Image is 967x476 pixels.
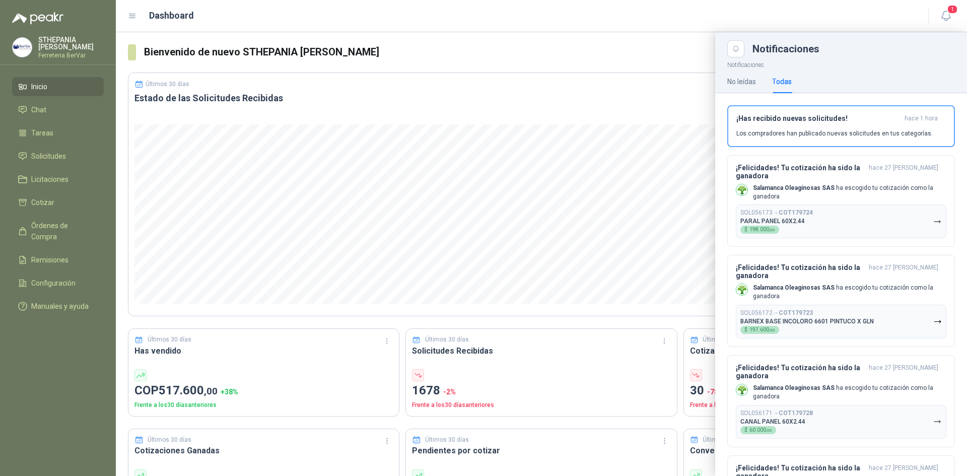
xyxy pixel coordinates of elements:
div: $ [740,226,779,234]
a: Órdenes de Compra [12,216,104,246]
b: Salamanca Oleaginosas SAS [753,184,835,191]
span: hace 27 [PERSON_NAME] [869,364,938,380]
span: Inicio [31,81,47,92]
p: Notificaciones [715,57,967,70]
a: Chat [12,100,104,119]
p: CANAL PANEL 60X2.44 [740,418,805,425]
p: BARNEX BASE INCOLORO 6601 PINTUCO X GLN [740,318,874,325]
a: Configuración [12,274,104,293]
span: Licitaciones [31,174,68,185]
a: Cotizar [12,193,104,212]
img: Company Logo [13,38,32,57]
span: Remisiones [31,254,68,265]
div: $ [740,326,779,334]
p: ha escogido tu cotización como la ganadora [753,384,946,401]
h3: ¡Felicidades! Tu cotización ha sido la ganadora [736,364,865,380]
b: COT179723 [779,309,813,316]
h3: ¡Has recibido nuevas solicitudes! [736,114,901,123]
button: SOL056171→COT179728CANAL PANEL 60X2.44$60.000,00 [736,405,946,439]
p: SOL056173 → [740,209,813,217]
span: 198.000 [749,227,775,232]
p: ha escogido tu cotización como la ganadora [753,184,946,201]
button: ¡Felicidades! Tu cotización ha sido la ganadorahace 27 [PERSON_NAME] Company LogoSalamanca Oleagi... [727,355,955,447]
button: ¡Felicidades! Tu cotización ha sido la ganadorahace 27 [PERSON_NAME] Company LogoSalamanca Oleagi... [727,255,955,347]
b: Salamanca Oleaginosas SAS [753,284,835,291]
div: Notificaciones [752,44,955,54]
span: 60.000 [749,428,772,433]
span: ,00 [766,428,772,433]
span: Tareas [31,127,53,139]
span: hace 27 [PERSON_NAME] [869,164,938,180]
span: 1 [947,5,958,14]
p: Ferreteria BerVar [38,52,104,58]
a: Manuales y ayuda [12,297,104,316]
button: SOL056172→COT179723BARNEX BASE INCOLORO 6601 PINTUCO X GLN$197.600,00 [736,305,946,338]
button: SOL056173→COT179724PARAL PANEL 60X2.44$198.000,00 [736,205,946,238]
a: Remisiones [12,250,104,269]
a: Solicitudes [12,147,104,166]
b: COT179724 [779,209,813,216]
img: Company Logo [736,284,747,295]
p: STHEPANIA [PERSON_NAME] [38,36,104,50]
a: Inicio [12,77,104,96]
div: No leídas [727,76,756,87]
h1: Dashboard [149,9,194,23]
span: Chat [31,104,46,115]
button: 1 [937,7,955,25]
span: Manuales y ayuda [31,301,89,312]
p: SOL056172 → [740,309,813,317]
button: Close [727,40,744,57]
a: Licitaciones [12,170,104,189]
button: ¡Has recibido nuevas solicitudes!hace 1 hora Los compradores han publicado nuevas solicitudes en ... [727,105,955,147]
b: Salamanca Oleaginosas SAS [753,384,835,391]
span: hace 27 [PERSON_NAME] [869,263,938,280]
span: ,00 [769,328,775,332]
span: hace 1 hora [905,114,938,123]
img: Company Logo [736,384,747,395]
p: ha escogido tu cotización como la ganadora [753,284,946,301]
b: COT179728 [779,410,813,417]
p: Los compradores han publicado nuevas solicitudes en tus categorías. [736,129,933,138]
button: ¡Felicidades! Tu cotización ha sido la ganadorahace 27 [PERSON_NAME] Company LogoSalamanca Oleagi... [727,155,955,247]
span: Cotizar [31,197,54,208]
h3: ¡Felicidades! Tu cotización ha sido la ganadora [736,263,865,280]
span: Órdenes de Compra [31,220,94,242]
img: Logo peakr [12,12,63,24]
a: Tareas [12,123,104,143]
span: Configuración [31,278,76,289]
span: ,00 [769,228,775,232]
div: Todas [772,76,792,87]
div: $ [740,426,776,434]
h3: ¡Felicidades! Tu cotización ha sido la ganadora [736,164,865,180]
img: Company Logo [736,184,747,195]
span: Solicitudes [31,151,66,162]
p: SOL056171 → [740,410,813,417]
p: PARAL PANEL 60X2.44 [740,218,805,225]
span: 197.600 [749,327,775,332]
